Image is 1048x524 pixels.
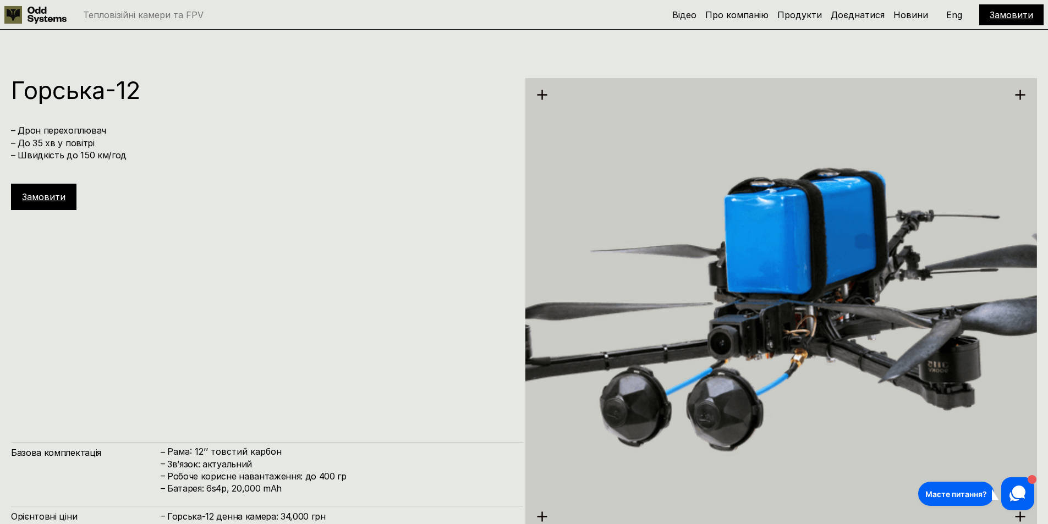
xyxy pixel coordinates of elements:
[11,510,160,522] h4: Орієнтовні ціни
[167,482,512,494] h4: Батарея: 6s4p, 20,000 mAh
[705,9,769,20] a: Про компанію
[167,458,512,470] h4: Зв’язок: актуальний
[167,446,512,457] p: Рама: 12’’ товстий карбон
[167,510,512,522] h4: Горська-12 денна камера: 34,000 грн
[11,446,160,459] h4: Базова комплектація
[161,482,165,494] h4: –
[893,9,928,20] a: Новини
[83,10,204,19] p: Тепловізійні камери та FPV
[161,470,165,482] h4: –
[831,9,885,20] a: Доєднатися
[167,470,512,482] h4: Робоче корисне навантаження: до 400 гр
[11,124,512,161] h4: – Дрон перехоплювач – До 35 хв у повітрі – Швидкість до 150 км/год
[672,9,696,20] a: Відео
[161,446,165,458] h4: –
[946,10,962,19] p: Eng
[22,191,65,202] a: Замовити
[161,457,165,470] h4: –
[915,475,1037,513] iframe: HelpCrunch
[11,78,512,102] h1: Горська-12
[161,510,165,522] h4: –
[990,9,1033,20] a: Замовити
[777,9,822,20] a: Продукти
